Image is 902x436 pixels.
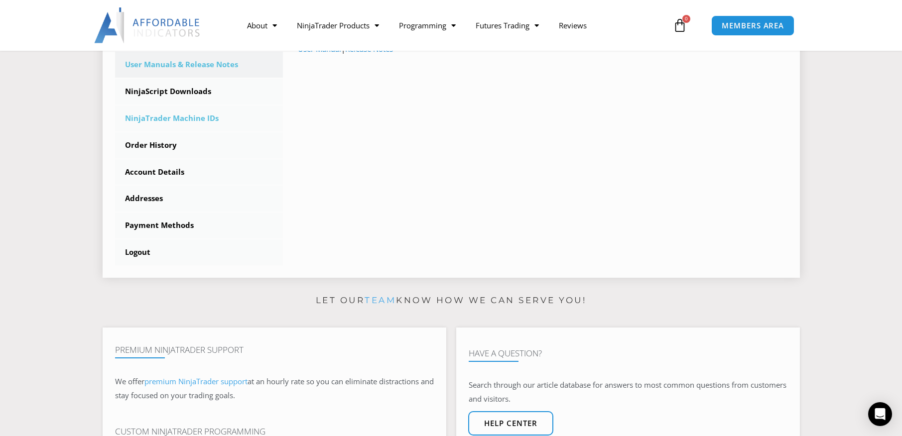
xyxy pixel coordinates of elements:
a: Logout [115,239,283,265]
a: Release Notes [345,44,393,54]
a: Payment Methods [115,213,283,238]
a: premium NinjaTrader support [144,376,248,386]
a: Account Details [115,159,283,185]
a: NinjaTrader Machine IDs [115,106,283,131]
a: Reviews [549,14,597,37]
span: We offer [115,376,144,386]
a: NinjaTrader Products [287,14,389,37]
p: Let our know how we can serve you! [103,293,800,309]
a: About [237,14,287,37]
span: 0 [682,15,690,23]
p: Search through our article database for answers to most common questions from customers and visit... [469,378,787,406]
img: LogoAI | Affordable Indicators – NinjaTrader [94,7,201,43]
a: Help center [468,411,553,436]
span: Help center [484,420,537,427]
div: Open Intercom Messenger [868,402,892,426]
span: at an hourly rate so you can eliminate distractions and stay focused on your trading goals. [115,376,434,400]
a: NinjaScript Downloads [115,79,283,105]
nav: Menu [237,14,670,37]
a: Addresses [115,186,283,212]
a: User Manuals & Release Notes [115,52,283,78]
a: team [365,295,396,305]
a: MEMBERS AREA [711,15,794,36]
a: Order History [115,132,283,158]
h4: Have A Question? [469,348,787,358]
a: Futures Trading [466,14,549,37]
a: 0 [658,11,702,40]
a: User Manual [298,44,341,54]
nav: Account pages [115,25,283,265]
span: MEMBERS AREA [722,22,784,29]
h4: Premium NinjaTrader Support [115,345,434,355]
a: Programming [389,14,466,37]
